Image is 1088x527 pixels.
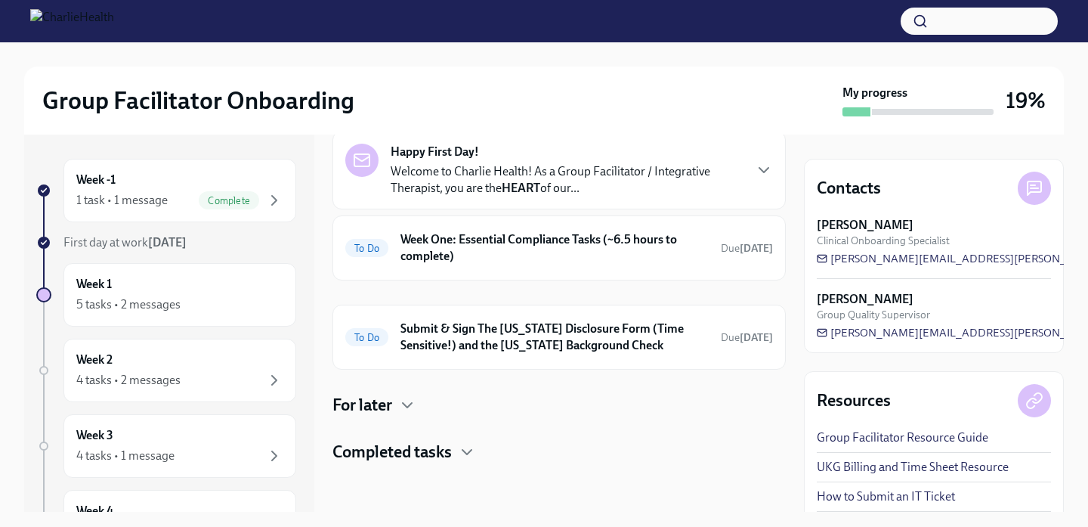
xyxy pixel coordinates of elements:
[76,372,181,389] div: 4 tasks • 2 messages
[63,235,187,250] span: First day at work
[76,448,175,464] div: 4 tasks • 1 message
[721,330,773,345] span: August 20th, 2025 09:00
[400,321,709,354] h6: Submit & Sign The [US_STATE] Disclosure Form (Time Sensitive!) and the [US_STATE] Background Check
[76,352,113,368] h6: Week 2
[817,389,891,412] h4: Resources
[842,85,907,101] strong: My progress
[740,331,773,344] strong: [DATE]
[400,231,709,265] h6: Week One: Essential Compliance Tasks (~6.5 hours to complete)
[332,441,786,463] div: Completed tasks
[199,195,259,206] span: Complete
[345,243,388,254] span: To Do
[76,503,113,519] h6: Week 4
[76,172,116,188] h6: Week -1
[817,291,913,308] strong: [PERSON_NAME]
[817,217,913,234] strong: [PERSON_NAME]
[502,181,540,195] strong: HEART
[721,331,773,344] span: Due
[391,163,743,197] p: Welcome to Charlie Health! As a Group Facilitator / Integrative Therapist, you are the of our...
[148,235,187,250] strong: [DATE]
[345,332,388,343] span: To Do
[740,242,773,255] strong: [DATE]
[817,308,930,322] span: Group Quality Supervisor
[30,9,114,33] img: CharlieHealth
[332,441,452,463] h4: Completed tasks
[332,394,392,417] h4: For later
[76,192,168,209] div: 1 task • 1 message
[36,234,296,251] a: First day at work[DATE]
[76,276,112,293] h6: Week 1
[391,144,479,160] strong: Happy First Day!
[817,429,988,446] a: Group Facilitator Resource Guide
[345,228,773,268] a: To DoWeek One: Essential Compliance Tasks (~6.5 hours to complete)Due[DATE]
[76,296,181,313] div: 5 tasks • 2 messages
[42,85,354,116] h2: Group Facilitator Onboarding
[76,427,113,444] h6: Week 3
[36,159,296,222] a: Week -11 task • 1 messageComplete
[36,263,296,327] a: Week 15 tasks • 2 messages
[345,318,773,357] a: To DoSubmit & Sign The [US_STATE] Disclosure Form (Time Sensitive!) and the [US_STATE] Background...
[332,394,786,417] div: For later
[36,339,296,402] a: Week 24 tasks • 2 messages
[817,177,881,200] h4: Contacts
[721,241,773,256] span: August 18th, 2025 09:00
[36,414,296,478] a: Week 34 tasks • 1 message
[721,242,773,255] span: Due
[1006,87,1046,114] h3: 19%
[817,488,955,505] a: How to Submit an IT Ticket
[817,234,950,248] span: Clinical Onboarding Specialist
[817,459,1009,476] a: UKG Billing and Time Sheet Resource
